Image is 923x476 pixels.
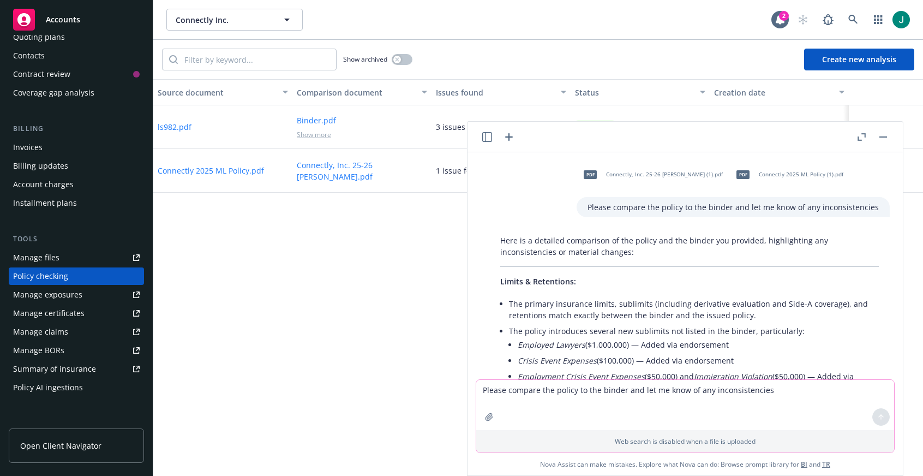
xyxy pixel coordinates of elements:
[518,355,597,366] em: Crisis Event Expenses
[166,9,303,31] button: Connectly Inc.
[736,170,750,178] span: pdf
[9,418,144,429] div: Analytics hub
[571,79,710,105] button: Status
[13,176,74,193] div: Account charges
[158,87,276,98] div: Source document
[540,453,830,475] span: Nova Assist can make mistakes. Explore what Nova can do: Browse prompt library for and
[779,11,789,21] div: 2
[575,120,615,134] div: Complete
[9,286,144,304] a: Manage exposures
[13,323,68,341] div: Manage claims
[436,165,486,176] div: 1 issue found
[9,305,144,322] a: Manage certificates
[158,165,264,176] button: Connectly 2025 ML Policy.pdf
[714,87,832,98] div: Creation date
[9,4,144,35] a: Accounts
[431,79,571,105] button: Issues found
[606,171,723,178] span: Connectly, Inc. 25-26 [PERSON_NAME] (1).pdf
[13,267,68,285] div: Policy checking
[9,66,144,83] a: Contract review
[13,157,68,175] div: Billing updates
[710,105,849,149] div: [DATE] 10:39 AM
[13,28,65,46] div: Quoting plans
[13,139,43,156] div: Invoices
[9,139,144,156] a: Invoices
[867,9,889,31] a: Switch app
[9,234,144,245] div: Tools
[13,305,85,322] div: Manage certificates
[13,194,77,212] div: Installment plans
[842,9,864,31] a: Search
[509,296,879,323] li: The primary insurance limits, sublimits (including derivative evaluation and Side-A coverage), an...
[158,121,191,133] button: ls982.pdf
[892,11,910,28] img: photo
[518,368,879,396] li: ($50,000) and ($50,000) — Added via endorsement (EPL)
[9,342,144,359] a: Manage BORs
[9,267,144,285] a: Policy checking
[500,235,879,258] p: Here is a detailed comparison of the policy and the binder you provided, highlighting any inconsi...
[817,9,839,31] a: Report a Bug
[509,323,879,398] li: The policy introduces several new sublimits not listed in the binder, particularly:
[153,79,292,105] button: Source document
[169,55,178,64] svg: Search
[297,159,427,182] button: Connectly, Inc. 25-26 [PERSON_NAME].pdf
[822,460,830,469] a: TR
[436,121,489,133] div: 3 issues found
[575,87,693,98] div: Status
[9,123,144,134] div: Billing
[518,353,879,368] li: ($100,000) — Added via endorsement
[9,323,144,341] a: Manage claims
[343,55,387,64] span: Show archived
[292,79,431,105] button: Comparison document
[9,249,144,266] a: Manage files
[13,342,64,359] div: Manage BORs
[500,276,576,287] span: Limits & Retentions:
[13,360,96,378] div: Summary of insurance
[792,9,814,31] a: Start snowing
[694,371,772,382] em: Immigration Violation
[804,49,914,70] button: Create new analysis
[710,79,849,105] button: Creation date
[759,171,843,178] span: Connectly 2025 ML Policy (1).pdf
[9,28,144,46] a: Quoting plans
[9,360,144,378] a: Summary of insurance
[584,170,597,178] span: pdf
[13,47,45,64] div: Contacts
[801,460,807,469] a: BI
[9,157,144,175] a: Billing updates
[176,14,270,26] span: Connectly Inc.
[729,161,846,188] div: pdfConnectly 2025 ML Policy (1).pdf
[13,249,59,266] div: Manage files
[9,84,144,102] a: Coverage gap analysis
[178,49,336,70] input: Filter by keyword...
[297,87,415,98] div: Comparison document
[436,87,554,98] div: Issues found
[518,340,585,350] em: Employed Lawyers
[9,379,144,396] a: Policy AI ingestions
[577,161,725,188] div: pdfConnectly, Inc. 25-26 [PERSON_NAME] (1).pdf
[13,66,70,83] div: Contract review
[20,440,101,451] span: Open Client Navigator
[13,379,83,396] div: Policy AI ingestions
[9,47,144,64] a: Contacts
[9,194,144,212] a: Installment plans
[518,337,879,353] li: ($1,000,000) — Added via endorsement
[13,286,82,304] div: Manage exposures
[46,15,80,24] span: Accounts
[588,201,879,213] p: Please compare the policy to the binder and let me know of any inconsistencies
[297,115,336,126] button: Binder.pdf
[483,437,888,446] p: Web search is disabled when a file is uploaded
[518,371,645,382] em: Employment Crisis Event Expenses
[13,84,94,102] div: Coverage gap analysis
[9,176,144,193] a: Account charges
[297,130,331,139] span: Show more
